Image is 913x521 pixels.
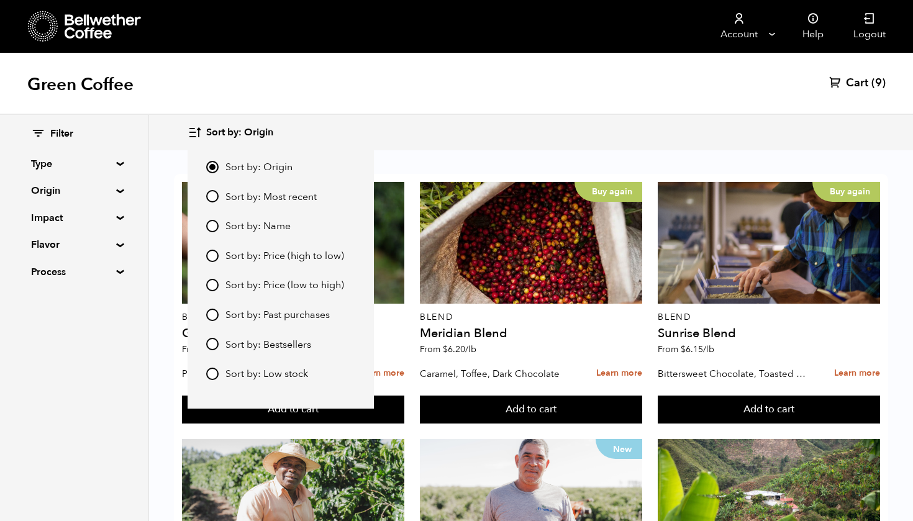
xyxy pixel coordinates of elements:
span: Sort by: Name [225,220,291,233]
span: Sort by: Most recent [225,191,317,204]
h4: Meridian Blend [420,327,642,340]
span: /lb [465,343,476,355]
span: Sort by: Bestsellers [225,338,311,352]
a: Learn more [834,360,880,387]
h1: Green Coffee [27,73,134,96]
summary: Type [31,156,117,171]
span: Cart [846,76,868,91]
input: Sort by: Name [206,220,219,232]
a: Cart (9) [829,76,886,91]
span: Sort by: Origin [206,126,273,140]
span: From [658,343,714,355]
span: From [182,343,238,355]
a: Buy again [658,182,880,304]
a: Learn more [358,360,404,387]
h4: Golden Hour Blend [182,327,404,340]
span: Sort by: Low stock [225,368,308,381]
summary: Impact [31,211,117,225]
span: (9) [871,76,886,91]
p: Blend [182,313,404,322]
button: Add to cart [420,396,642,424]
input: Sort by: Bestsellers [206,338,219,350]
p: Bittersweet Chocolate, Toasted Marshmallow, Candied Orange, Praline [658,365,809,383]
a: Learn more [596,360,642,387]
span: Sort by: Price (high to low) [225,250,344,263]
input: Sort by: Low stock [206,368,219,380]
span: From [420,343,476,355]
span: Filter [50,127,73,141]
summary: Flavor [31,237,117,252]
input: Sort by: Price (high to low) [206,250,219,262]
bdi: 6.20 [443,343,476,355]
summary: Process [31,265,117,279]
span: Sort by: Origin [225,161,293,174]
button: Add to cart [658,396,880,424]
input: Sort by: Origin [206,161,219,173]
input: Sort by: Past purchases [206,309,219,321]
span: $ [443,343,448,355]
span: /lb [703,343,714,355]
p: Caramel, Toffee, Dark Chocolate [420,365,571,383]
span: Sort by: Price (low to high) [225,279,344,292]
summary: Origin [31,183,117,198]
p: Buy again [812,182,880,202]
span: Sort by: Past purchases [225,309,330,322]
button: Add to cart [182,396,404,424]
h4: Sunrise Blend [658,327,880,340]
p: Buy again [575,182,642,202]
input: Sort by: Most recent [206,190,219,202]
input: Sort by: Price (low to high) [206,279,219,291]
p: Blend [658,313,880,322]
p: Blend [420,313,642,322]
bdi: 6.15 [681,343,714,355]
p: Praline, Raspberry, Ganache [182,365,334,383]
a: Buy again [420,182,642,304]
p: New [596,439,642,459]
span: $ [681,343,686,355]
button: Sort by: Origin [188,118,273,147]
